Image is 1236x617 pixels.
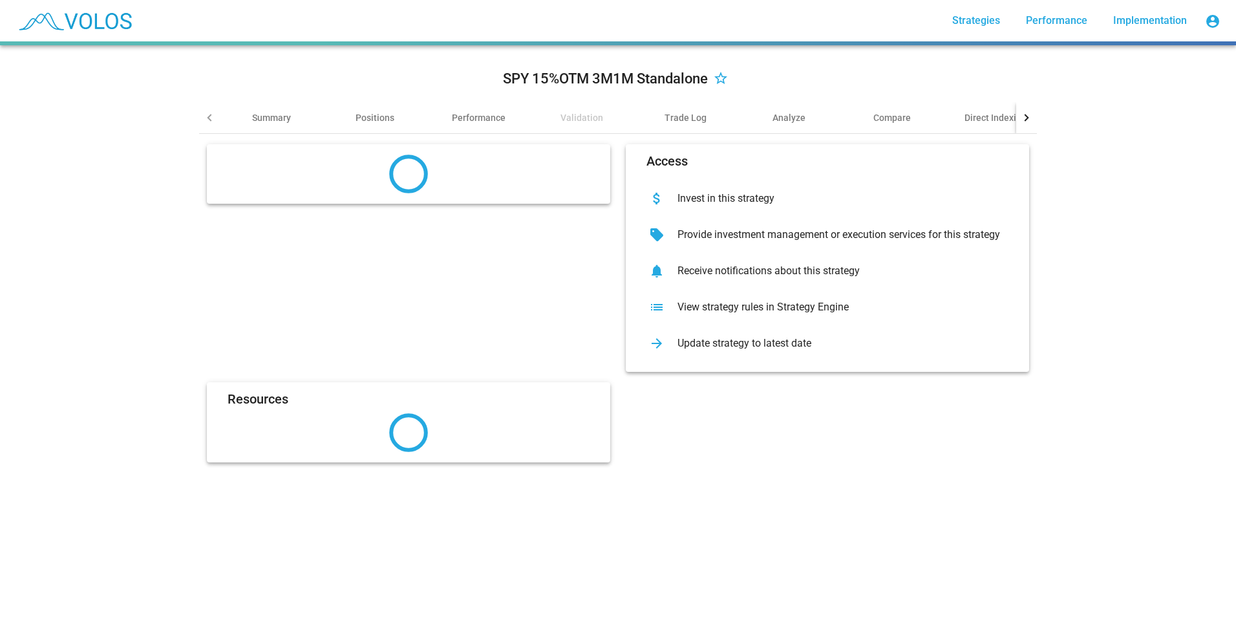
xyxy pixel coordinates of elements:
[1205,14,1220,29] mat-icon: account_circle
[646,297,667,318] mat-icon: list
[646,261,667,281] mat-icon: notifications
[667,301,1008,314] div: View strategy rules in Strategy Engine
[665,111,707,124] div: Trade Log
[252,111,291,124] div: Summary
[636,289,1019,325] button: View strategy rules in Strategy Engine
[646,188,667,209] mat-icon: attach_money
[964,111,1027,124] div: Direct Indexing
[452,111,506,124] div: Performance
[636,217,1019,253] button: Provide investment management or execution services for this strategy
[636,253,1019,289] button: Receive notifications about this strategy
[560,111,603,124] div: Validation
[667,337,1008,350] div: Update strategy to latest date
[646,333,667,354] mat-icon: arrow_forward
[636,180,1019,217] button: Invest in this strategy
[199,134,1037,473] summary: AccessInvest in this strategyProvide investment management or execution services for this strateg...
[713,72,729,87] mat-icon: star_border
[667,265,1008,277] div: Receive notifications about this strategy
[1016,9,1098,32] a: Performance
[942,9,1010,32] a: Strategies
[873,111,911,124] div: Compare
[646,155,688,168] mat-card-title: Access
[503,69,708,89] div: SPY 15%OTM 3M1M Standalone
[10,5,138,37] img: blue_transparent.png
[667,192,1008,205] div: Invest in this strategy
[952,14,1000,27] span: Strategies
[667,228,1008,241] div: Provide investment management or execution services for this strategy
[228,393,288,406] mat-card-title: Resources
[646,224,667,245] mat-icon: sell
[1113,14,1187,27] span: Implementation
[1103,9,1197,32] a: Implementation
[356,111,394,124] div: Positions
[1026,14,1087,27] span: Performance
[636,325,1019,362] button: Update strategy to latest date
[772,111,805,124] div: Analyze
